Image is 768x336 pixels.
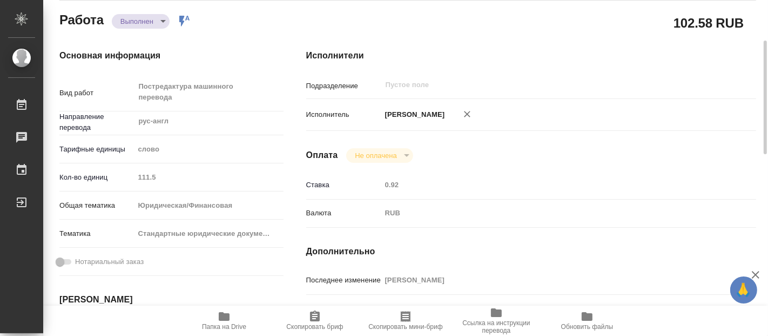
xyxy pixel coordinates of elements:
button: Не оплачена [352,151,400,160]
div: Выполнен [112,14,170,29]
span: Папка на Drive [202,323,246,331]
button: 🙏 [730,276,757,304]
button: Скопировать бриф [270,306,360,336]
h4: Основная информация [59,49,263,62]
button: Обновить файлы [542,306,632,336]
h4: Оплата [306,149,338,162]
span: Скопировать бриф [286,323,343,331]
h2: 102.58 RUB [673,14,744,32]
span: Нотариальный заказ [75,256,144,267]
p: Общая тематика [59,200,134,211]
span: Скопировать мини-бриф [368,323,442,331]
input: Пустое поле [134,169,284,185]
input: Пустое поле [385,78,693,91]
button: Скопировать мини-бриф [360,306,451,336]
h4: Дополнительно [306,245,756,258]
input: Пустое поле [381,177,719,193]
span: 🙏 [735,279,753,301]
h4: [PERSON_NAME] [59,293,263,306]
button: Папка на Drive [179,306,270,336]
p: Тарифные единицы [59,144,134,155]
button: Удалить исполнителя [455,102,479,126]
p: Направление перевода [59,111,134,133]
h2: Работа [59,9,104,29]
p: Тематика [59,228,134,239]
h4: Исполнители [306,49,756,62]
div: слово [134,140,284,159]
input: Пустое поле [381,272,719,288]
div: Юридическая/Финансовая [134,196,284,215]
p: Валюта [306,208,381,219]
p: Подразделение [306,81,381,91]
div: RUB [381,204,719,222]
div: Стандартные юридические документы, договоры, уставы [134,225,284,243]
p: Вид работ [59,88,134,98]
span: Обновить файлы [561,323,614,331]
p: Исполнитель [306,109,381,120]
p: [PERSON_NAME] [381,109,445,120]
div: Выполнен [346,148,413,163]
button: Ссылка на инструкции перевода [451,306,542,336]
p: Ставка [306,180,381,190]
button: Выполнен [117,17,157,26]
span: Ссылка на инструкции перевода [457,319,535,334]
p: Кол-во единиц [59,172,134,183]
p: Последнее изменение [306,275,381,286]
